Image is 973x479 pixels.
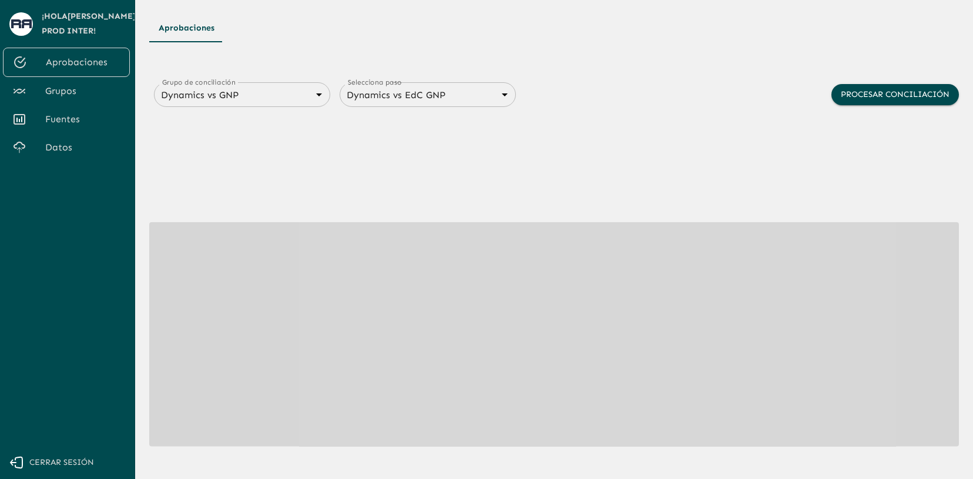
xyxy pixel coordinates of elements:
label: Selecciona paso [348,77,402,87]
div: Tipos de Movimientos [149,14,959,42]
button: Aprobaciones [149,14,224,42]
label: Grupo de conciliación [162,77,236,87]
span: Datos [45,140,120,155]
span: Grupos [45,84,120,98]
img: avatar [11,19,32,28]
div: Dynamics vs EdC GNP [340,86,516,103]
span: Fuentes [45,112,120,126]
span: ¡Hola [PERSON_NAME] Prod Inter ! [42,9,136,38]
a: Grupos [3,77,130,105]
a: Datos [3,133,130,162]
button: Procesar conciliación [831,84,959,106]
a: Fuentes [3,105,130,133]
span: Aprobaciones [46,55,120,69]
a: Aprobaciones [3,48,130,77]
div: Dynamics vs GNP [154,86,330,103]
span: Cerrar sesión [29,455,94,470]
